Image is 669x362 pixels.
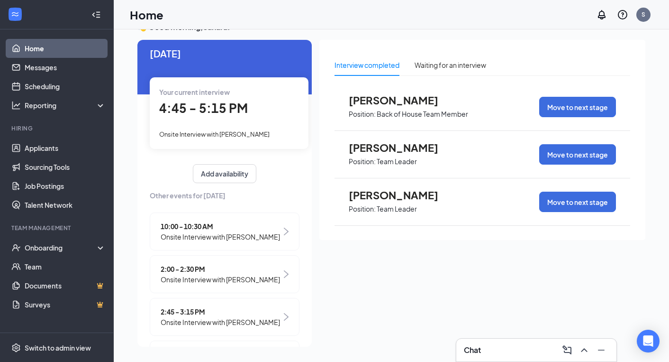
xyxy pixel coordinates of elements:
[617,9,628,20] svg: QuestionInfo
[594,343,609,358] button: Minimize
[334,60,399,70] div: Interview completed
[579,344,590,356] svg: ChevronUp
[377,204,417,213] p: Team Leader
[161,317,280,327] span: Onsite Interview with [PERSON_NAME]
[25,39,106,58] a: Home
[91,10,101,19] svg: Collapse
[464,345,481,355] h3: Chat
[539,97,616,117] button: Move to next stage
[25,276,106,295] a: DocumentsCrown
[25,58,106,77] a: Messages
[25,295,106,314] a: SurveysCrown
[539,144,616,165] button: Move to next stage
[349,189,453,201] span: [PERSON_NAME]
[561,344,573,356] svg: ComposeMessage
[159,100,248,116] span: 4:45 - 5:15 PM
[25,195,106,214] a: Talent Network
[596,344,607,356] svg: Minimize
[193,164,256,183] button: Add availability
[25,158,106,176] a: Sourcing Tools
[377,110,468,119] p: Back of House Team Member
[349,204,376,213] p: Position:
[161,274,280,285] span: Onsite Interview with [PERSON_NAME]
[25,343,91,353] div: Switch to admin view
[349,110,376,119] p: Position:
[349,157,376,166] p: Position:
[415,60,486,70] div: Waiting for an interview
[130,7,163,23] h1: Home
[349,94,453,106] span: [PERSON_NAME]
[161,232,280,242] span: Onsite Interview with [PERSON_NAME]
[642,10,645,19] div: S
[25,243,98,252] div: Onboarding
[25,257,106,276] a: Team
[150,190,299,201] span: Other events for [DATE]
[560,343,575,358] button: ComposeMessage
[577,343,592,358] button: ChevronUp
[159,88,230,96] span: Your current interview
[11,124,104,132] div: Hiring
[539,192,616,212] button: Move to next stage
[596,9,607,20] svg: Notifications
[349,141,453,154] span: [PERSON_NAME]
[161,221,280,232] span: 10:00 - 10:30 AM
[377,157,417,166] p: Team Leader
[637,330,660,353] div: Open Intercom Messenger
[25,139,106,158] a: Applicants
[11,224,104,232] div: Team Management
[25,77,106,96] a: Scheduling
[10,9,20,19] svg: WorkstreamLogo
[25,176,106,195] a: Job Postings
[161,306,280,317] span: 2:45 - 3:15 PM
[159,130,270,138] span: Onsite Interview with [PERSON_NAME]
[11,101,21,110] svg: Analysis
[150,46,299,61] span: [DATE]
[11,343,21,353] svg: Settings
[25,101,106,110] div: Reporting
[11,243,21,252] svg: UserCheck
[161,264,280,274] span: 2:00 - 2:30 PM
